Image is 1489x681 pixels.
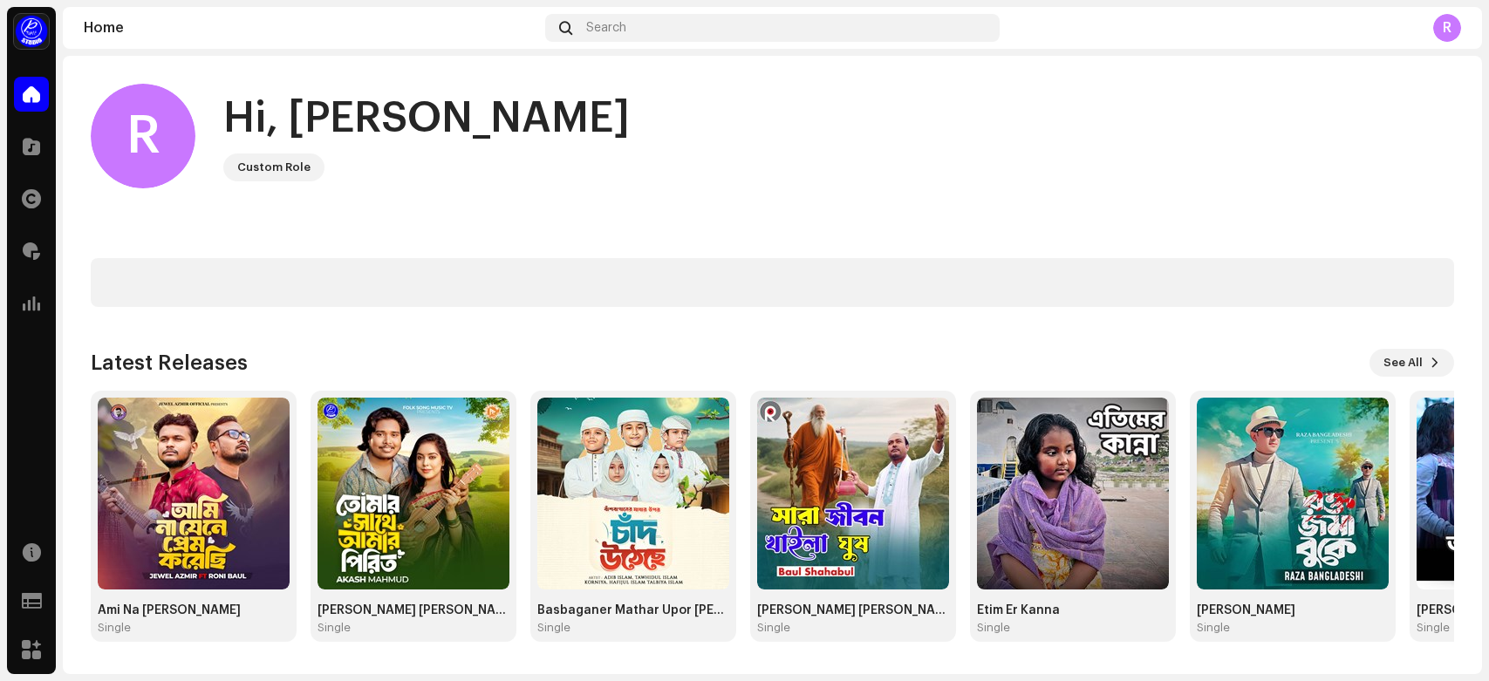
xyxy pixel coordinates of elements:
[757,621,790,635] div: Single
[977,621,1010,635] div: Single
[1433,14,1461,42] div: R
[537,398,729,589] img: 5420ad5a-5011-4cc9-a1ab-9c995c07cc7f
[757,398,949,589] img: 5bed2042-fb1b-4112-9237-eb88883d84d6
[1369,349,1454,377] button: See All
[91,84,195,188] div: R
[98,621,131,635] div: Single
[318,603,509,617] div: [PERSON_NAME] [PERSON_NAME] Pirit
[91,349,248,377] h3: Latest Releases
[223,91,630,146] div: Hi, [PERSON_NAME]
[1417,621,1450,635] div: Single
[586,21,626,35] span: Search
[537,603,729,617] div: Basbaganer Mathar Upor [PERSON_NAME] Oi
[237,157,311,178] div: Custom Role
[1197,621,1230,635] div: Single
[977,398,1169,589] img: 3b282bb5-4cc8-46ec-a2f0-f03dd92729a0
[98,603,290,617] div: Ami Na [PERSON_NAME]
[318,621,351,635] div: Single
[98,398,290,589] img: 773db7e5-14f4-4c98-82e2-f18f35b75c89
[84,21,538,35] div: Home
[318,398,509,589] img: 9a2c2326-f58f-4251-a9cc-c1489b972948
[1197,398,1389,589] img: e92be203-fed6-4ada-b8a9-c3c645725e55
[977,603,1169,617] div: Etim Er Kanna
[537,621,570,635] div: Single
[14,14,49,49] img: a1dd4b00-069a-4dd5-89ed-38fbdf7e908f
[1383,345,1423,380] span: See All
[757,603,949,617] div: [PERSON_NAME] [PERSON_NAME]
[1197,603,1389,617] div: [PERSON_NAME]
